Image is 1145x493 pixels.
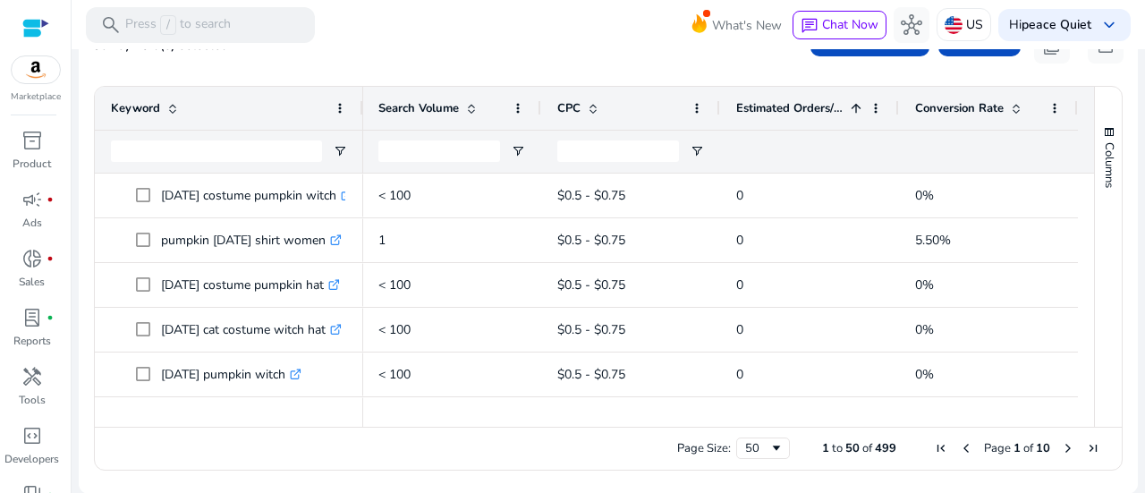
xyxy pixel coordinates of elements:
[862,440,872,456] span: of
[736,187,743,204] span: 0
[511,144,525,158] button: Open Filter Menu
[11,90,61,104] p: Marketplace
[378,276,411,293] span: < 100
[333,144,347,158] button: Open Filter Menu
[959,441,973,455] div: Previous Page
[161,267,340,303] p: [DATE] costume pumpkin hat
[736,438,790,459] div: Page Size
[47,255,54,262] span: fiber_manual_record
[736,276,743,293] span: 0
[677,440,731,456] div: Page Size:
[13,156,51,172] p: Product
[557,100,581,116] span: CPC
[1095,35,1116,56] span: download
[915,232,951,249] span: 5.50%
[736,366,743,383] span: 0
[160,15,176,35] span: /
[915,276,934,293] span: 0%
[378,140,500,162] input: Search Volume Filter Input
[736,100,844,116] span: Estimated Orders/Month
[161,222,342,259] p: pumpkin [DATE] shirt women
[557,366,625,383] span: $0.5 - $0.75
[47,314,54,321] span: fiber_manual_record
[901,14,922,36] span: hub
[19,274,45,290] p: Sales
[21,307,43,328] span: lab_profile
[801,17,818,35] span: chat
[100,14,122,36] span: search
[793,11,886,39] button: chatChat Now
[4,451,59,467] p: Developers
[12,56,60,83] img: amazon.svg
[915,321,934,338] span: 0%
[21,189,43,210] span: campaign
[1022,16,1091,33] b: peace Quiet
[822,16,878,33] span: Chat Now
[1041,35,1063,56] span: content_copy
[161,356,301,393] p: [DATE] pumpkin witch
[832,440,843,456] span: to
[21,366,43,387] span: handyman
[378,366,411,383] span: < 100
[557,232,625,249] span: $0.5 - $0.75
[125,15,231,35] p: Press to search
[111,100,160,116] span: Keyword
[47,196,54,203] span: fiber_manual_record
[557,276,625,293] span: $0.5 - $0.75
[1023,440,1033,456] span: of
[966,9,983,40] p: US
[22,215,42,231] p: Ads
[1101,142,1117,188] span: Columns
[745,440,769,456] div: 50
[736,321,743,338] span: 0
[894,7,929,43] button: hub
[21,425,43,446] span: code_blocks
[845,440,860,456] span: 50
[1061,441,1075,455] div: Next Page
[1036,440,1050,456] span: 10
[810,28,929,56] button: Track Keywords
[378,321,411,338] span: < 100
[13,333,51,349] p: Reports
[915,366,934,383] span: 0%
[938,28,1021,56] button: Add Tags
[915,187,934,204] span: 0%
[378,187,411,204] span: < 100
[557,187,625,204] span: $0.5 - $0.75
[1086,441,1100,455] div: Last Page
[378,100,459,116] span: Search Volume
[161,401,328,438] p: witch men [DATE] costume
[557,321,625,338] span: $0.5 - $0.75
[1098,14,1120,36] span: keyboard_arrow_down
[945,16,963,34] img: us.svg
[557,140,679,162] input: CPC Filter Input
[1014,440,1021,456] span: 1
[111,140,322,162] input: Keyword Filter Input
[19,392,46,408] p: Tools
[21,248,43,269] span: donut_small
[21,130,43,151] span: inventory_2
[690,144,704,158] button: Open Filter Menu
[875,440,896,456] span: 499
[161,177,352,214] p: [DATE] costume pumpkin witch
[984,440,1011,456] span: Page
[736,232,743,249] span: 0
[934,441,948,455] div: First Page
[378,232,386,249] span: 1
[1009,19,1091,31] p: Hi
[915,100,1004,116] span: Conversion Rate
[161,311,342,348] p: [DATE] cat costume witch hat
[712,10,782,41] span: What's New
[822,440,829,456] span: 1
